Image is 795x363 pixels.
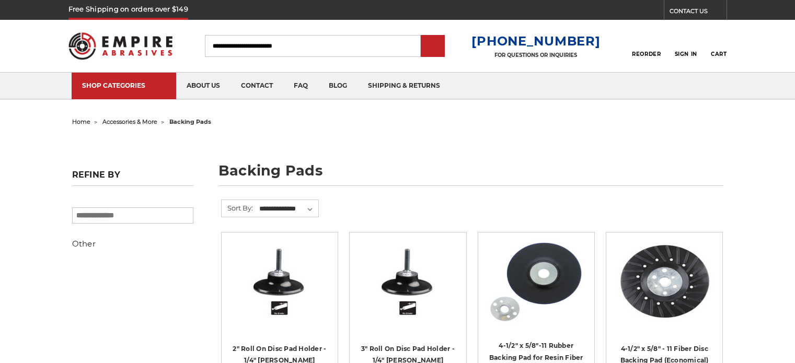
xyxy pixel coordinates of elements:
[68,26,173,66] img: Empire Abrasives
[471,33,600,49] a: [PHONE_NUMBER]
[711,34,727,57] a: Cart
[231,73,283,99] a: contact
[229,240,330,323] img: 2" Roll On Disc Pad Holder - 1/4" Shank
[422,36,443,57] input: Submit
[82,81,166,89] div: SHOP CATEGORIES
[318,73,358,99] a: blog
[222,200,253,216] label: Sort By:
[218,163,723,186] h1: backing pads
[357,240,458,323] img: 3" Roll On Disc Pad Holder - 1/4" Shank
[72,170,193,186] h5: Refine by
[258,201,318,217] select: Sort By:
[632,34,661,57] a: Reorder
[283,73,318,99] a: faq
[72,118,90,125] a: home
[486,240,587,323] img: 4-1/2" Resin Fiber Disc Backing Pad Flexible Rubber
[675,51,697,57] span: Sign In
[169,118,211,125] span: backing pads
[471,52,600,58] p: FOR QUESTIONS OR INQUIRIES
[670,5,727,20] a: CONTACT US
[711,51,727,57] span: Cart
[72,238,193,250] h5: Other
[176,73,231,99] a: about us
[632,51,661,57] span: Reorder
[614,240,715,323] img: Resin disc backing pad measuring 4 1/2 inches, an essential grinder accessory from Empire Abrasives
[102,118,157,125] a: accessories & more
[358,73,451,99] a: shipping & returns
